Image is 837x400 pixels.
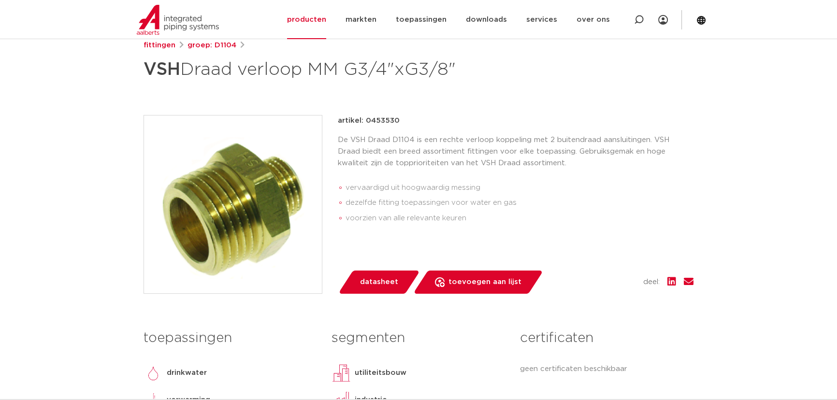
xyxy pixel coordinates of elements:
[167,367,207,379] p: drinkwater
[360,274,398,290] span: datasheet
[144,40,175,51] a: fittingen
[188,40,236,51] a: groep: D1104
[448,274,521,290] span: toevoegen aan lijst
[144,115,322,293] img: Product Image for VSH Draad verloop MM G3/4"xG3/8"
[338,115,400,127] p: artikel: 0453530
[346,211,693,226] li: voorzien van alle relevante keuren
[338,134,693,169] p: De VSH Draad D1104 is een rechte verloop koppeling met 2 buitendraad aansluitingen. VSH Draad bie...
[144,55,506,84] h1: Draad verloop MM G3/4"xG3/8"
[520,329,693,348] h3: certificaten
[332,329,505,348] h3: segmenten
[643,276,660,288] span: deel:
[144,363,163,383] img: drinkwater
[332,363,351,383] img: utiliteitsbouw
[355,367,406,379] p: utiliteitsbouw
[346,195,693,211] li: dezelfde fitting toepassingen voor water en gas
[346,180,693,196] li: vervaardigd uit hoogwaardig messing
[144,329,317,348] h3: toepassingen
[338,271,420,294] a: datasheet
[144,61,180,78] strong: VSH
[520,363,693,375] p: geen certificaten beschikbaar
